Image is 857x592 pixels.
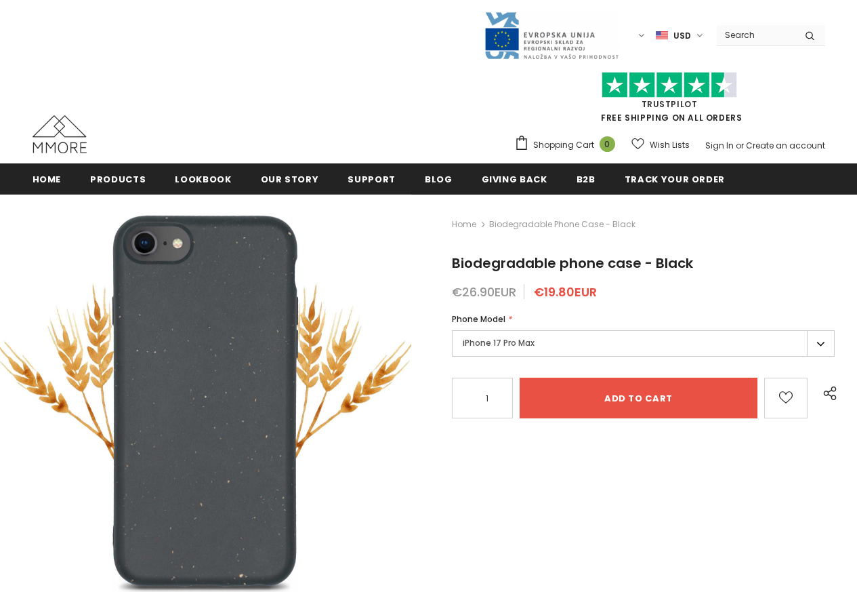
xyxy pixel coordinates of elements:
[656,30,668,41] img: USD
[33,115,87,153] img: MMORE Cases
[736,140,744,151] span: or
[602,72,737,98] img: Trust Pilot Stars
[90,163,146,194] a: Products
[489,216,635,233] span: Biodegradable phone case - Black
[452,313,505,325] span: Phone Model
[261,173,319,186] span: Our Story
[577,173,595,186] span: B2B
[33,163,62,194] a: Home
[452,254,693,273] span: Biodegradable phone case - Black
[642,98,698,110] a: Trustpilot
[600,136,615,152] span: 0
[577,163,595,194] a: B2B
[425,163,453,194] a: Blog
[175,173,231,186] span: Lookbook
[33,173,62,186] span: Home
[348,163,396,194] a: support
[452,330,835,357] label: iPhone 17 Pro Max
[650,138,690,152] span: Wish Lists
[625,163,725,194] a: Track your order
[348,173,396,186] span: support
[452,283,516,300] span: €26.90EUR
[746,140,825,151] a: Create an account
[484,29,619,41] a: Javni Razpis
[533,138,594,152] span: Shopping Cart
[514,135,622,155] a: Shopping Cart 0
[673,29,691,43] span: USD
[425,173,453,186] span: Blog
[705,140,734,151] a: Sign In
[514,78,825,123] span: FREE SHIPPING ON ALL ORDERS
[482,163,547,194] a: Giving back
[484,11,619,60] img: Javni Razpis
[452,216,476,233] a: Home
[534,283,597,300] span: €19.80EUR
[261,163,319,194] a: Our Story
[482,173,547,186] span: Giving back
[90,173,146,186] span: Products
[520,378,757,418] input: Add to cart
[631,133,690,157] a: Wish Lists
[717,25,795,45] input: Search Site
[625,173,725,186] span: Track your order
[175,163,231,194] a: Lookbook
